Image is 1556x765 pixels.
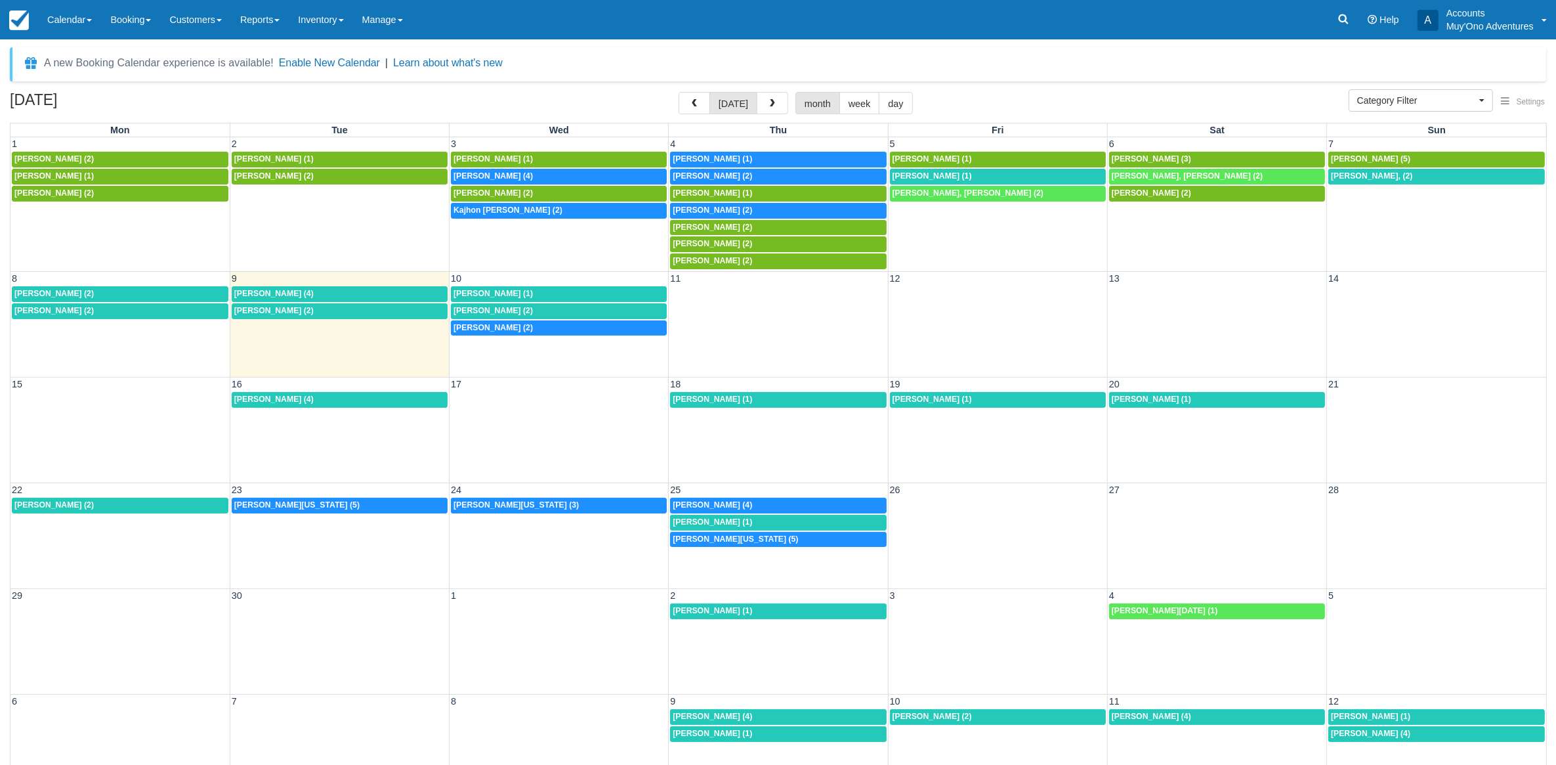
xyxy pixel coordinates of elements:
[450,590,457,601] span: 1
[453,306,533,315] span: [PERSON_NAME] (2)
[1109,152,1325,167] a: [PERSON_NAME] (3)
[1428,125,1446,135] span: Sun
[9,11,29,30] img: checkfront-main-nav-mini-logo.png
[450,379,463,389] span: 17
[450,273,463,284] span: 10
[230,379,243,389] span: 16
[453,323,533,332] span: [PERSON_NAME] (2)
[673,729,752,738] span: [PERSON_NAME] (1)
[230,139,238,149] span: 2
[11,590,24,601] span: 29
[10,92,176,116] h2: [DATE]
[451,169,667,185] a: [PERSON_NAME] (4)
[1327,379,1340,389] span: 21
[673,712,752,721] span: [PERSON_NAME] (4)
[1112,171,1263,181] span: [PERSON_NAME], [PERSON_NAME] (2)
[451,152,667,167] a: [PERSON_NAME] (1)
[1108,139,1116,149] span: 6
[453,500,579,510] span: [PERSON_NAME][US_STATE] (3)
[385,57,388,68] span: |
[234,289,314,298] span: [PERSON_NAME] (4)
[450,485,463,495] span: 24
[890,392,1106,408] a: [PERSON_NAME] (1)
[670,186,886,202] a: [PERSON_NAME] (1)
[673,535,798,544] span: [PERSON_NAME][US_STATE] (5)
[450,696,457,707] span: 8
[893,712,972,721] span: [PERSON_NAME] (2)
[14,500,94,510] span: [PERSON_NAME] (2)
[673,239,752,248] span: [PERSON_NAME] (2)
[451,203,667,219] a: Kajhon [PERSON_NAME] (2)
[11,485,24,495] span: 22
[453,188,533,198] span: [PERSON_NAME] (2)
[1108,696,1121,707] span: 11
[1328,726,1545,742] a: [PERSON_NAME] (4)
[1331,729,1410,738] span: [PERSON_NAME] (4)
[670,253,886,269] a: [PERSON_NAME] (2)
[893,171,972,181] span: [PERSON_NAME] (1)
[1112,606,1218,615] span: [PERSON_NAME][DATE] (1)
[673,154,752,164] span: [PERSON_NAME] (1)
[889,379,902,389] span: 19
[670,498,886,514] a: [PERSON_NAME] (4)
[673,500,752,510] span: [PERSON_NAME] (4)
[232,169,448,185] a: [PERSON_NAME] (2)
[1327,139,1335,149] span: 7
[279,56,380,70] button: Enable New Calendar
[234,171,314,181] span: [PERSON_NAME] (2)
[12,186,228,202] a: [PERSON_NAME] (2)
[234,154,314,164] span: [PERSON_NAME] (1)
[232,498,448,514] a: [PERSON_NAME][US_STATE] (5)
[889,590,896,601] span: 3
[669,139,677,149] span: 4
[673,395,752,404] span: [PERSON_NAME] (1)
[1109,709,1325,725] a: [PERSON_NAME] (4)
[889,485,902,495] span: 26
[673,206,752,215] span: [PERSON_NAME] (2)
[232,303,448,319] a: [PERSON_NAME] (2)
[1210,125,1225,135] span: Sat
[1368,15,1377,24] i: Help
[1109,603,1325,619] a: [PERSON_NAME][DATE] (1)
[453,154,533,164] span: [PERSON_NAME] (1)
[1357,94,1476,107] span: Category Filter
[11,139,18,149] span: 1
[890,709,1106,725] a: [PERSON_NAME] (2)
[669,379,682,389] span: 18
[1517,97,1545,106] span: Settings
[14,289,94,298] span: [PERSON_NAME] (2)
[1446,20,1534,33] p: Muy'Ono Adventures
[1327,590,1335,601] span: 5
[669,590,677,601] span: 2
[110,125,130,135] span: Mon
[1327,273,1340,284] span: 14
[893,188,1043,198] span: [PERSON_NAME], [PERSON_NAME] (2)
[669,273,682,284] span: 11
[1108,590,1116,601] span: 4
[451,498,667,514] a: [PERSON_NAME][US_STATE] (3)
[889,139,896,149] span: 5
[232,392,448,408] a: [PERSON_NAME] (4)
[1328,169,1545,185] a: [PERSON_NAME], (2)
[673,606,752,615] span: [PERSON_NAME] (1)
[44,55,274,71] div: A new Booking Calendar experience is available!
[234,306,314,315] span: [PERSON_NAME] (2)
[893,395,972,404] span: [PERSON_NAME] (1)
[12,286,228,302] a: [PERSON_NAME] (2)
[879,92,912,114] button: day
[451,286,667,302] a: [PERSON_NAME] (1)
[451,303,667,319] a: [PERSON_NAME] (2)
[673,171,752,181] span: [PERSON_NAME] (2)
[453,171,533,181] span: [PERSON_NAME] (4)
[673,223,752,232] span: [PERSON_NAME] (2)
[14,188,94,198] span: [PERSON_NAME] (2)
[670,152,886,167] a: [PERSON_NAME] (1)
[453,206,562,215] span: Kajhon [PERSON_NAME] (2)
[1446,7,1534,20] p: Accounts
[230,485,243,495] span: 23
[1331,712,1410,721] span: [PERSON_NAME] (1)
[12,498,228,514] a: [PERSON_NAME] (2)
[12,169,228,185] a: [PERSON_NAME] (1)
[673,517,752,527] span: [PERSON_NAME] (1)
[889,273,902,284] span: 12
